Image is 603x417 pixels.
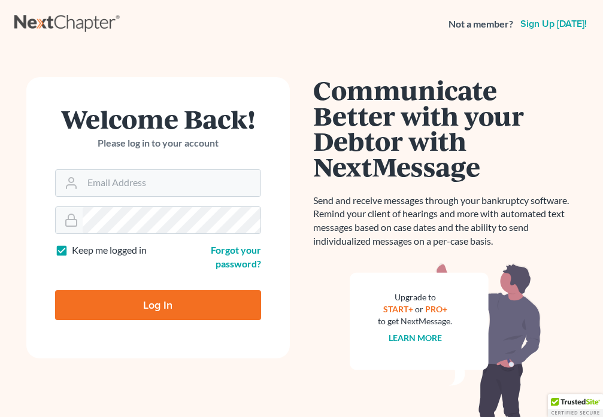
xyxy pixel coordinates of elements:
[314,77,577,179] h1: Communicate Better with your Debtor with NextMessage
[383,304,413,314] a: START+
[378,315,453,327] div: to get NextMessage.
[314,194,577,248] p: Send and receive messages through your bankruptcy software. Remind your client of hearings and mo...
[389,333,442,343] a: Learn more
[72,243,147,257] label: Keep me logged in
[211,244,261,269] a: Forgot your password?
[425,304,447,314] a: PRO+
[55,106,261,132] h1: Welcome Back!
[55,290,261,320] input: Log In
[415,304,423,314] span: or
[83,170,260,196] input: Email Address
[449,17,513,31] strong: Not a member?
[55,136,261,150] p: Please log in to your account
[518,19,589,29] a: Sign up [DATE]!
[548,394,603,417] div: TrustedSite Certified
[378,291,453,303] div: Upgrade to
